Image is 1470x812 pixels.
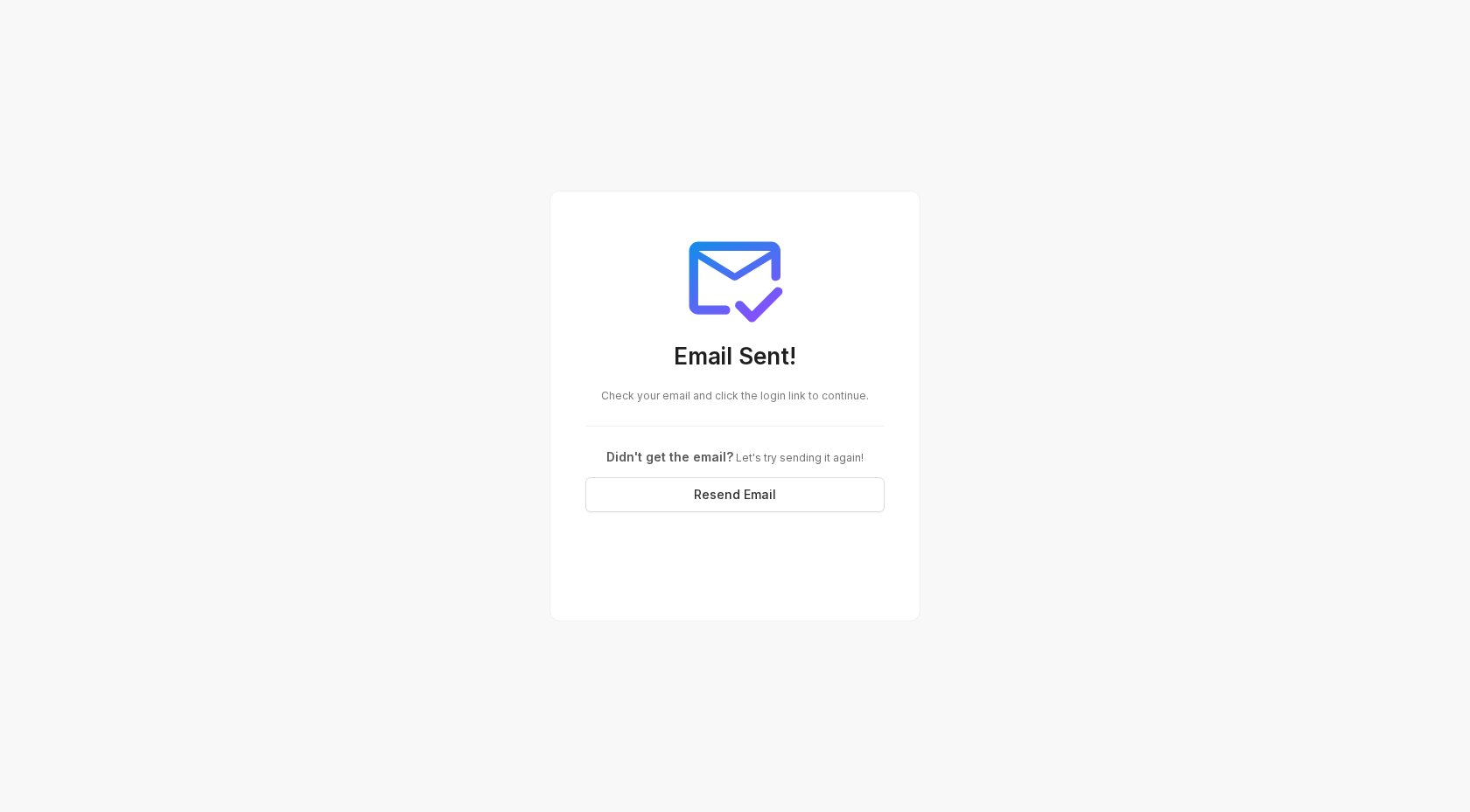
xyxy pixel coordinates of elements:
h3: Email Sent! [585,342,885,374]
span: Resend Email [694,485,776,504]
span: Didn't get the email? [606,449,733,464]
button: Resend Email [585,477,885,512]
span: Let's try sending it again! [733,451,864,464]
span: Check your email and click the login link to continue. [601,389,869,402]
